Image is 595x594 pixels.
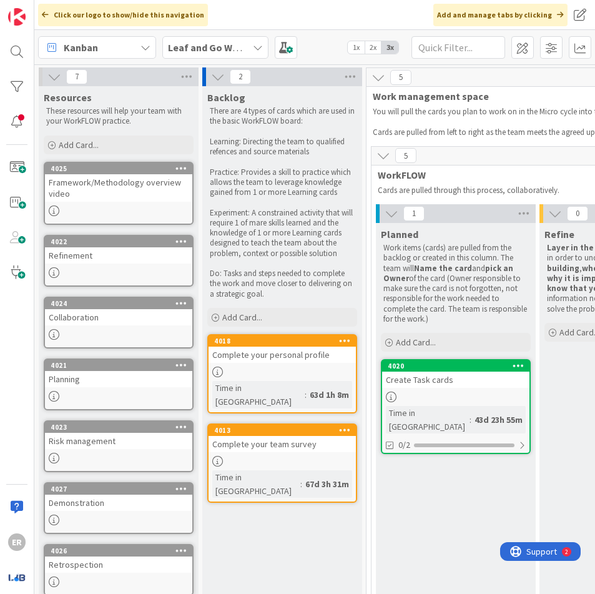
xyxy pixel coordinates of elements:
[51,237,192,246] div: 4022
[414,263,472,274] strong: Name the card
[567,206,588,221] span: 0
[210,208,355,259] p: Experiment: A constrained activity that will require 1 of mare skills learned and the knowledge o...
[44,359,194,410] a: 4021Planning
[212,470,300,498] div: Time in [GEOGRAPHIC_DATA]
[381,359,531,454] a: 4020Create Task cardsTime in [GEOGRAPHIC_DATA]:43d 23h 55m0/2
[45,545,192,573] div: 4026Retrospection
[168,41,272,54] b: Leaf and Go WorkFLOW
[382,360,529,388] div: 4020Create Task cards
[210,106,355,127] p: There are 4 types of cards which are used in the basic WorkFLOW board:
[45,557,192,573] div: Retrospection
[66,69,87,84] span: 7
[471,413,526,427] div: 43d 23h 55m
[45,298,192,309] div: 4024
[64,40,98,55] span: Kanban
[230,69,251,84] span: 2
[403,206,425,221] span: 1
[209,347,356,363] div: Complete your personal profile
[210,137,355,157] p: Learning: Directing the team to qualified refences and source materials
[386,406,470,433] div: Time in [GEOGRAPHIC_DATA]
[44,297,194,349] a: 4024Collaboration
[396,337,436,348] span: Add Card...
[44,420,194,472] a: 4023Risk management
[45,371,192,387] div: Planning
[45,163,192,202] div: 4025Framework/Methodology overview video
[45,545,192,557] div: 4026
[209,436,356,452] div: Complete your team survey
[470,413,471,427] span: :
[411,36,505,59] input: Quick Filter...
[45,360,192,387] div: 4021Planning
[45,174,192,202] div: Framework/Methodology overview video
[45,483,192,511] div: 4027Demonstration
[383,263,515,284] strong: pick an Owner
[45,236,192,247] div: 4022
[51,164,192,173] div: 4025
[222,312,262,323] span: Add Card...
[8,568,26,586] img: avatar
[45,247,192,264] div: Refinement
[45,422,192,433] div: 4023
[302,477,352,491] div: 67d 3h 31m
[45,163,192,174] div: 4025
[544,228,574,240] span: Refine
[207,423,357,503] a: 4013Complete your team surveyTime in [GEOGRAPHIC_DATA]:67d 3h 31m
[305,388,307,402] span: :
[307,388,352,402] div: 63d 1h 8m
[210,269,355,299] p: Do: Tasks and steps needed to complete the work and move closer to delivering on a strategic goal.
[44,162,194,225] a: 4025Framework/Methodology overview video
[44,91,92,104] span: Resources
[44,482,194,534] a: 4027Demonstration
[433,4,568,26] div: Add and manage tabs by clicking
[382,360,529,372] div: 4020
[348,41,365,54] span: 1x
[46,106,191,127] p: These resources will help your team with your WorkFLOW practice.
[45,495,192,511] div: Demonstration
[300,477,302,491] span: :
[382,372,529,388] div: Create Task cards
[51,485,192,493] div: 4027
[395,148,416,163] span: 5
[38,4,208,26] div: Click our logo to show/hide this navigation
[209,335,356,347] div: 4018
[381,228,418,240] span: Planned
[51,423,192,432] div: 4023
[209,335,356,363] div: 4018Complete your personal profile
[209,425,356,436] div: 4013
[51,361,192,370] div: 4021
[51,299,192,308] div: 4024
[388,362,529,370] div: 4020
[383,243,528,324] p: Work items (cards) are pulled from the backlog or created in this column. The team will and of th...
[214,426,356,435] div: 4013
[398,438,410,452] span: 0/2
[210,167,355,198] p: Practice: Provides a skill to practice which allows the team to leverage knowledge gained from 1 ...
[45,422,192,449] div: 4023Risk management
[214,337,356,345] div: 4018
[45,360,192,371] div: 4021
[45,483,192,495] div: 4027
[59,139,99,151] span: Add Card...
[390,70,411,85] span: 5
[51,547,192,555] div: 4026
[26,2,57,17] span: Support
[45,298,192,325] div: 4024Collaboration
[381,41,398,54] span: 3x
[44,235,194,287] a: 4022Refinement
[209,425,356,452] div: 4013Complete your team survey
[45,309,192,325] div: Collaboration
[8,533,26,551] div: ER
[207,91,245,104] span: Backlog
[8,8,26,26] img: Visit kanbanzone.com
[365,41,381,54] span: 2x
[212,381,305,408] div: Time in [GEOGRAPHIC_DATA]
[45,433,192,449] div: Risk management
[45,236,192,264] div: 4022Refinement
[207,334,357,413] a: 4018Complete your personal profileTime in [GEOGRAPHIC_DATA]:63d 1h 8m
[65,5,68,15] div: 2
